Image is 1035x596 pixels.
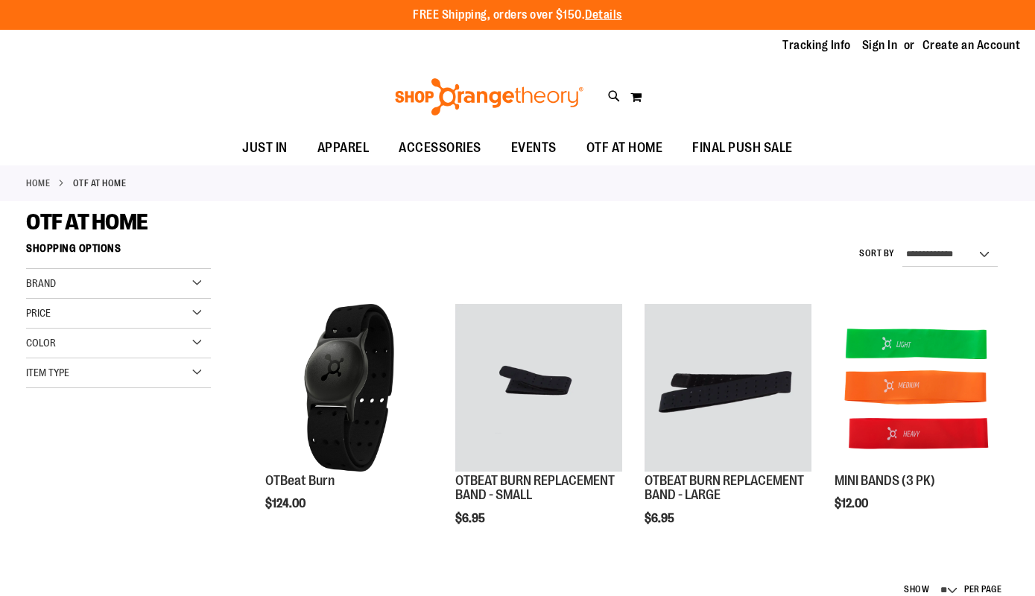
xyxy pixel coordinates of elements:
span: $6.95 [455,512,487,525]
span: $12.00 [835,497,870,510]
a: Sign In [862,37,898,54]
div: Price [26,299,211,329]
span: Price [26,307,51,319]
a: EVENTS [496,131,572,165]
span: ACCESSORIES [399,131,481,165]
a: OTF AT HOME [572,131,678,165]
span: $124.00 [265,497,308,510]
img: Main view of OTBeat Burn 6.0-C [265,304,432,471]
a: ACCESSORIES [384,131,496,165]
a: APPAREL [303,131,384,165]
span: APPAREL [317,131,370,165]
a: OTBEAT BURN REPLACEMENT BAND - LARGE [645,304,811,473]
a: Create an Account [922,37,1021,54]
a: MINI BANDS (3 PK) [835,304,1001,473]
img: OTBEAT BURN REPLACEMENT BAND - LARGE [645,304,811,471]
a: Home [26,177,50,190]
div: Item Type [26,358,211,388]
a: Main view of OTBeat Burn 6.0-C [265,304,432,473]
a: OTBeat Burn [265,473,335,488]
p: FREE Shipping, orders over $150. [413,7,622,24]
div: Color [26,329,211,358]
span: OTF AT HOME [26,209,148,235]
img: OTBEAT BURN REPLACEMENT BAND - SMALL [455,304,622,471]
a: MINI BANDS (3 PK) [835,473,935,488]
a: Tracking Info [782,37,851,54]
strong: OTF AT HOME [73,177,127,190]
div: Brand [26,269,211,299]
span: FINAL PUSH SALE [692,131,793,165]
a: FINAL PUSH SALE [677,131,808,165]
span: Show [904,584,929,595]
span: $6.95 [645,512,677,525]
span: OTF AT HOME [586,131,663,165]
div: product [448,297,630,563]
span: Item Type [26,367,69,378]
div: product [827,297,1009,548]
a: Details [585,8,622,22]
a: JUST IN [227,131,303,165]
span: JUST IN [242,131,288,165]
span: EVENTS [511,131,557,165]
div: product [637,297,819,563]
span: Brand [26,277,56,289]
span: per page [964,584,1001,595]
label: Sort By [859,247,895,260]
div: product [258,297,440,548]
a: OTBEAT BURN REPLACEMENT BAND - SMALL [455,304,622,473]
span: Color [26,337,56,349]
img: Shop Orangetheory [393,78,586,115]
a: OTBEAT BURN REPLACEMENT BAND - SMALL [455,473,615,503]
img: MINI BANDS (3 PK) [835,304,1001,471]
a: OTBEAT BURN REPLACEMENT BAND - LARGE [645,473,804,503]
strong: Shopping Options [26,235,211,269]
